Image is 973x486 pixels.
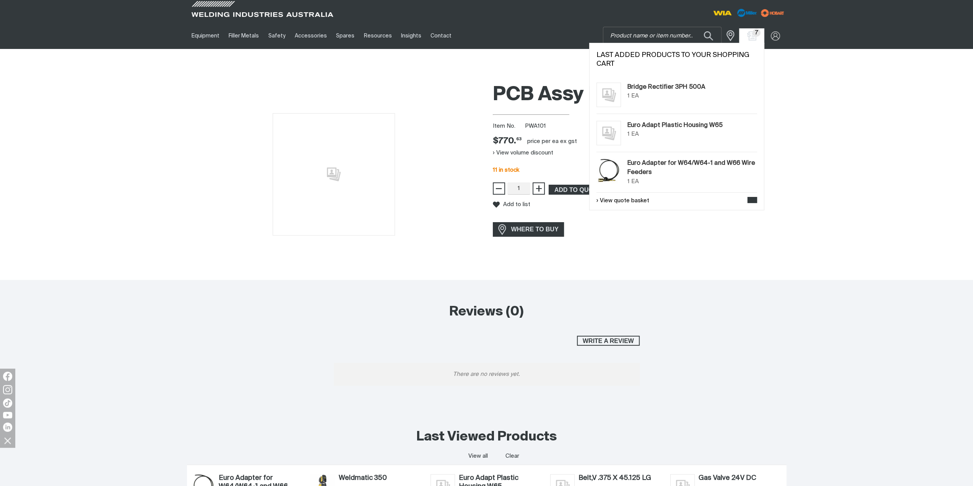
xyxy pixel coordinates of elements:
[416,429,557,445] h2: Last Viewed Products
[224,23,263,49] a: Filler Metals
[631,177,639,186] div: EA
[495,182,502,195] span: −
[596,159,621,183] img: Euro Adapter for W64/W64-1 and W66 Wire Feeders
[503,201,530,208] span: Add to list
[273,113,395,236] img: No image for this product
[549,185,634,195] button: Add PCB Assy Primary Inverter to the shopping cart
[698,474,783,483] a: Gas Valve 24V DC
[627,179,630,184] span: 1
[493,122,524,131] span: Item No.
[627,93,630,99] span: 1
[3,412,12,418] img: YouTube
[596,121,621,145] img: No image for this product
[263,23,290,49] a: Safety
[426,23,456,49] a: Contact
[290,23,331,49] a: Accessories
[596,197,649,205] a: View quote basket
[627,121,723,130] a: Euro Adapt Plastic Housing W65
[596,83,621,107] img: No image for this product
[339,474,423,483] a: Weldmatic 350
[3,423,12,432] img: LinkedIn
[334,304,640,320] h2: Reviews (0)
[3,372,12,381] img: Facebook
[627,83,705,92] a: Bridge Rectifier 3PH 500A
[506,223,564,236] span: WHERE TO BUY
[187,23,224,49] a: Equipment
[627,131,630,137] span: 1
[752,29,760,37] span: 7
[535,182,542,195] span: +
[759,7,786,19] img: miller
[1,434,14,447] img: hide socials
[560,138,577,145] div: ex gst
[596,51,757,68] h2: Last added products to your shopping cart
[695,27,721,45] button: Search products
[396,23,426,49] a: Insights
[527,138,559,145] div: price per EA
[746,31,758,41] a: Shopping cart (7 product(s))
[493,201,530,208] button: Add to list
[577,336,640,346] button: Write a review
[334,363,640,386] p: There are no reviews yet.
[493,222,564,236] a: WHERE TO BUY
[493,83,786,107] h1: PCB Assy Primary Inverter
[493,147,553,159] button: View volume discount
[549,185,633,195] span: ADD TO QUOTE BASKET
[516,137,521,141] sup: 63
[493,136,521,147] span: $770.
[3,385,12,394] img: Instagram
[603,27,721,44] input: Product name or item number...
[468,452,487,460] a: View all last viewed products
[525,123,546,129] span: PWA101
[493,136,521,147] div: Price
[331,23,359,49] a: Spares
[504,451,521,461] button: Clear all last viewed products
[578,474,663,483] a: Belt,V .375 X 45.125 LG
[631,92,639,101] div: EA
[359,23,396,49] a: Resources
[627,159,757,177] a: Euro Adapter for W64/W64-1 and W66 Wire Feeders
[578,336,639,346] span: Write a review
[493,167,519,173] span: 11 in stock
[187,23,637,49] nav: Main
[631,130,639,139] div: EA
[3,398,12,408] img: TikTok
